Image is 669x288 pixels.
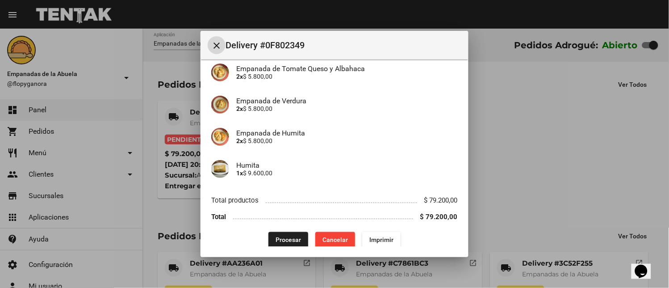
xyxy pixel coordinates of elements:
button: Imprimir [362,232,401,248]
h4: Empanada de Tomate Queso y Albahaca [236,64,458,73]
button: Procesar [268,232,308,248]
mat-icon: Cerrar [211,40,222,51]
li: Total productos $ 79.200,00 [211,192,458,209]
span: Procesar [276,237,301,244]
p: $ 5.800,00 [236,73,458,80]
h4: Empanada de Verdura [236,97,458,105]
b: 2x [236,137,243,144]
img: 80da8329-9e11-41ab-9a6e-ba733f0c0218.jpg [211,96,229,114]
span: Imprimir [369,237,393,244]
span: Cancelar [322,237,348,244]
p: $ 9.600,00 [236,169,458,177]
span: Delivery #0F802349 [226,38,461,52]
img: 75ad1656-f1a0-4b68-b603-a72d084c9c4d.jpg [211,128,229,146]
h4: Humita [236,161,458,169]
button: Cerrar [208,36,226,54]
li: Total $ 79.200,00 [211,208,458,225]
h4: Empanada de Humita [236,129,458,137]
p: $ 5.800,00 [236,105,458,112]
p: $ 5.800,00 [236,137,458,144]
b: 2x [236,105,243,112]
b: 1x [236,169,243,177]
button: Cancelar [315,232,355,248]
b: 2x [236,73,243,80]
img: ac458a74-fa02-44b7-9b68-a4de834bc2ab.jpg [211,160,229,178]
iframe: chat widget [631,252,660,279]
img: b2392df3-fa09-40df-9618-7e8db6da82b5.jpg [211,64,229,81]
